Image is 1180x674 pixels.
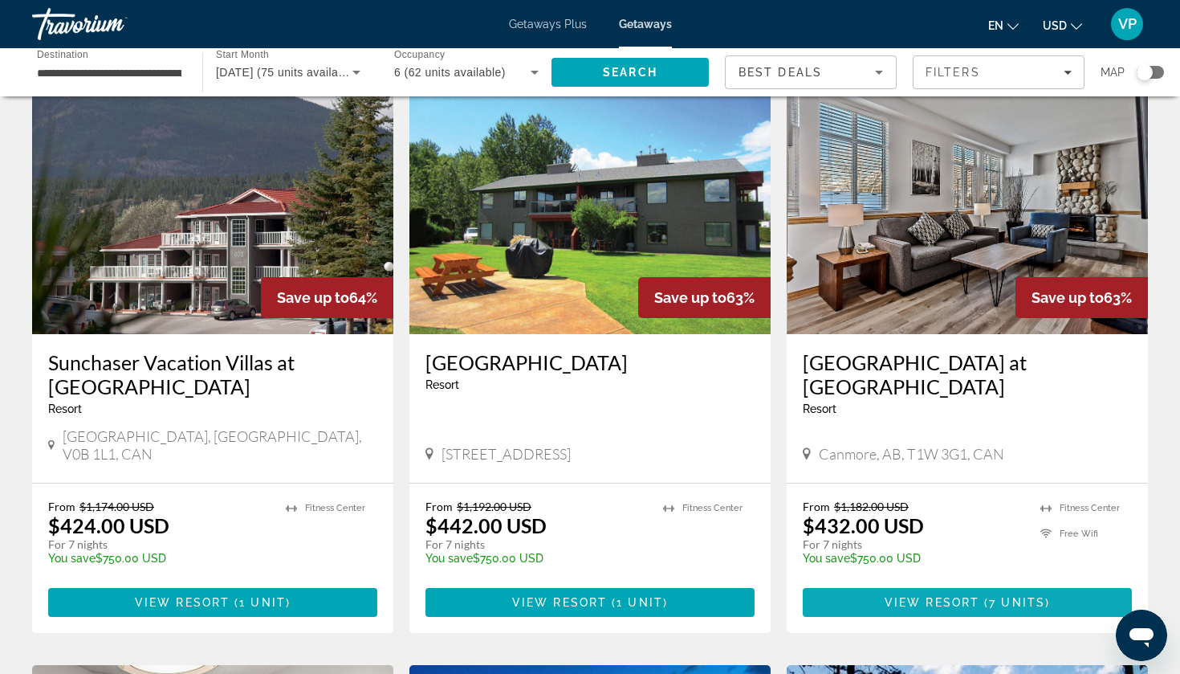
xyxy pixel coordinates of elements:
span: USD [1043,19,1067,32]
p: $750.00 USD [803,552,1024,565]
span: From [48,500,75,513]
div: 64% [261,277,393,318]
a: Getaways [619,18,672,31]
a: Getaways Plus [509,18,587,31]
span: Occupancy [394,50,445,60]
span: 1 unit [239,596,286,609]
span: Resort [425,378,459,391]
span: Filters [926,66,980,79]
button: Change language [988,14,1019,37]
mat-select: Sort by [739,63,883,82]
a: [GEOGRAPHIC_DATA] [425,350,755,374]
span: ( ) [607,596,668,609]
img: Holiday Park Resort [409,77,771,334]
span: Resort [48,402,82,415]
button: Search [551,58,709,87]
span: Save up to [277,289,349,306]
span: View Resort [135,596,230,609]
a: Travorium [32,3,193,45]
div: 63% [1015,277,1148,318]
span: 6 (62 units available) [394,66,506,79]
span: Save up to [1031,289,1104,306]
span: Destination [37,49,88,59]
button: Change currency [1043,14,1082,37]
span: [GEOGRAPHIC_DATA], [GEOGRAPHIC_DATA], V0B 1L1, CAN [63,427,377,463]
span: Save up to [654,289,726,306]
p: $750.00 USD [425,552,647,565]
span: View Resort [512,596,607,609]
a: Sunchaser Vacation Villas at [GEOGRAPHIC_DATA] [48,350,377,398]
span: You save [425,552,473,565]
span: From [803,500,830,513]
p: For 7 nights [803,537,1024,552]
span: You save [803,552,850,565]
img: Sunchaser Vacation Villas at Riverside [32,77,393,334]
span: Start Month [216,50,269,60]
p: $424.00 USD [48,513,169,537]
p: For 7 nights [425,537,647,552]
span: Map [1101,61,1125,84]
button: View Resort(1 unit) [425,588,755,617]
button: View Resort(1 unit) [48,588,377,617]
span: You save [48,552,96,565]
p: For 7 nights [48,537,270,552]
span: ( ) [230,596,291,609]
span: Resort [803,402,836,415]
span: Best Deals [739,66,822,79]
button: Filters [913,55,1084,89]
span: en [988,19,1003,32]
p: $432.00 USD [803,513,924,537]
span: Canmore, AB, T1W 3G1, CAN [819,445,1004,463]
span: [DATE] (75 units available) [216,66,358,79]
span: 7 units [989,596,1045,609]
span: Search [603,66,657,79]
span: Free Wifi [1060,529,1098,539]
span: VP [1118,16,1137,32]
div: 63% [638,277,771,318]
button: View Resort(7 units) [803,588,1132,617]
span: ( ) [979,596,1050,609]
span: $1,182.00 USD [834,500,909,513]
input: Select destination [37,63,181,83]
button: User Menu [1106,7,1148,41]
span: [STREET_ADDRESS] [441,445,571,463]
p: $442.00 USD [425,513,547,537]
span: Fitness Center [1060,503,1120,513]
span: 1 unit [616,596,663,609]
span: Fitness Center [305,503,365,513]
iframe: Кнопка для запуску вікна повідомлень [1116,610,1167,661]
span: From [425,500,453,513]
span: $1,192.00 USD [457,500,531,513]
span: Fitness Center [682,503,743,513]
span: View Resort [885,596,979,609]
p: $750.00 USD [48,552,270,565]
span: $1,174.00 USD [79,500,154,513]
img: Paradise Resort Club at Sunset Resorts Canmore and Spa [787,77,1148,334]
a: [GEOGRAPHIC_DATA] at [GEOGRAPHIC_DATA] [803,350,1132,398]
